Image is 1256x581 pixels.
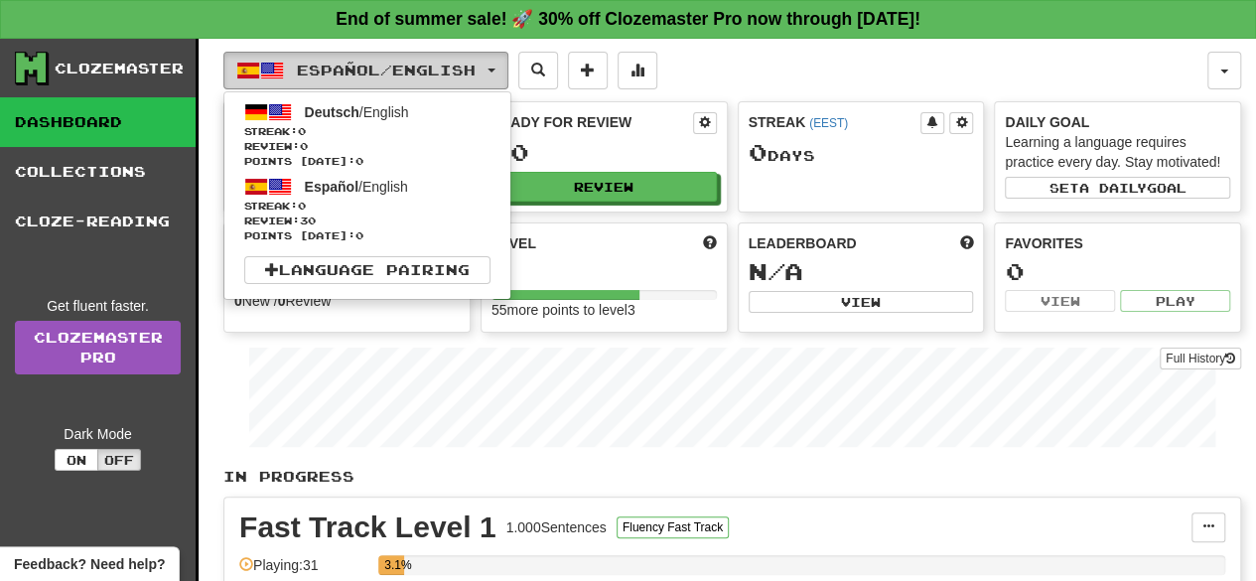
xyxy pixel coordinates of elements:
[244,124,490,139] span: Streak:
[491,300,717,320] div: 55 more points to level 3
[959,233,973,253] span: This week in points, UTC
[518,52,558,89] button: Search sentences
[749,291,974,313] button: View
[244,214,490,228] span: Review: 30
[244,199,490,214] span: Streak:
[55,59,184,78] div: Clozemaster
[224,97,510,172] a: Deutsch/EnglishStreak:0 Review:0Points [DATE]:0
[749,257,803,285] span: N/A
[617,516,729,538] button: Fluency Fast Track
[223,52,508,89] button: Español/English
[234,293,242,309] strong: 0
[97,449,141,471] button: Off
[703,233,717,253] span: Score more points to level up
[1160,348,1241,369] button: Full History
[1079,181,1147,195] span: a daily
[809,116,848,130] a: (EEST)
[298,125,306,137] span: 0
[1120,290,1230,312] button: Play
[749,233,857,253] span: Leaderboard
[244,256,490,284] a: Language Pairing
[384,555,404,575] div: 3.1%
[244,154,490,169] span: Points [DATE]: 0
[618,52,657,89] button: More stats
[749,112,921,132] div: Streak
[55,449,98,471] button: On
[223,467,1241,487] p: In Progress
[491,172,717,202] button: Review
[15,296,181,316] div: Get fluent faster.
[234,291,460,311] div: New / Review
[749,138,768,166] span: 0
[1005,112,1230,132] div: Daily Goal
[1005,177,1230,199] button: Seta dailygoal
[491,259,717,284] div: 2
[15,424,181,444] div: Dark Mode
[305,179,408,195] span: / English
[305,104,409,120] span: / English
[749,140,974,166] div: Day s
[1005,132,1230,172] div: Learning a language requires practice every day. Stay motivated!
[1005,290,1115,312] button: View
[14,554,165,574] span: Open feedback widget
[491,140,717,165] div: 30
[1005,259,1230,284] div: 0
[336,9,920,29] strong: End of summer sale! 🚀 30% off Clozemaster Pro now through [DATE]!
[224,172,510,246] a: Español/EnglishStreak:0 Review:30Points [DATE]:0
[491,233,536,253] span: Level
[297,62,476,78] span: Español / English
[568,52,608,89] button: Add sentence to collection
[244,139,490,154] span: Review: 0
[15,321,181,374] a: ClozemasterPro
[305,179,358,195] span: Español
[491,112,693,132] div: Ready for Review
[278,293,286,309] strong: 0
[244,228,490,243] span: Points [DATE]: 0
[298,200,306,212] span: 0
[239,512,496,542] div: Fast Track Level 1
[506,517,607,537] div: 1.000 Sentences
[305,104,359,120] span: Deutsch
[1005,233,1230,253] div: Favorites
